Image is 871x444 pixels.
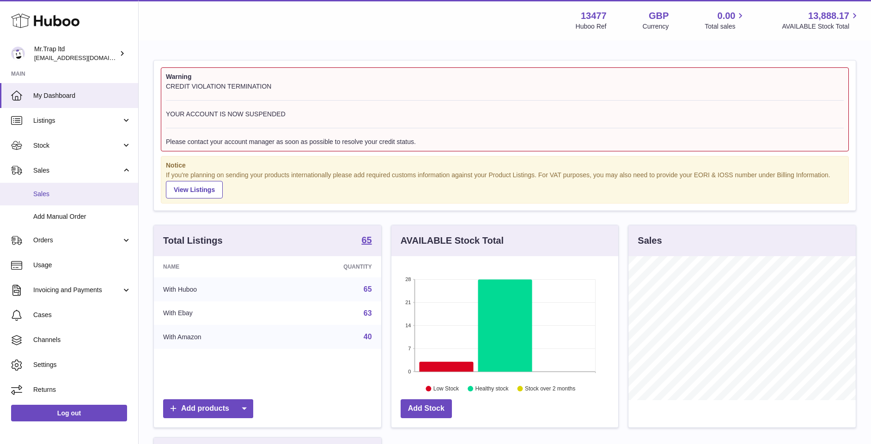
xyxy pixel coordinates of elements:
[163,399,253,418] a: Add products
[166,82,844,146] div: CREDIT VIOLATION TERMINATION YOUR ACCOUNT IS NOW SUSPENDED Please contact your account manager as...
[405,323,411,328] text: 14
[401,399,452,418] a: Add Stock
[34,54,136,61] span: [EMAIL_ADDRESS][DOMAIN_NAME]
[33,311,131,319] span: Cases
[33,360,131,369] span: Settings
[364,333,372,341] a: 40
[576,22,607,31] div: Huboo Ref
[405,276,411,282] text: 28
[154,277,278,301] td: With Huboo
[33,212,131,221] span: Add Manual Order
[33,385,131,394] span: Returns
[33,91,131,100] span: My Dashboard
[705,22,746,31] span: Total sales
[525,386,575,392] text: Stock over 2 months
[408,369,411,374] text: 0
[34,45,117,62] div: Mr.Trap ltd
[782,22,860,31] span: AVAILABLE Stock Total
[433,386,459,392] text: Low Stock
[401,234,504,247] h3: AVAILABLE Stock Total
[475,386,509,392] text: Healthy stock
[11,405,127,421] a: Log out
[154,256,278,277] th: Name
[154,325,278,349] td: With Amazon
[649,10,669,22] strong: GBP
[361,235,372,245] strong: 65
[782,10,860,31] a: 13,888.17 AVAILABLE Stock Total
[166,161,844,170] strong: Notice
[364,285,372,293] a: 65
[154,301,278,325] td: With Ebay
[33,116,122,125] span: Listings
[278,256,381,277] th: Quantity
[405,300,411,305] text: 21
[808,10,849,22] span: 13,888.17
[638,234,662,247] h3: Sales
[166,171,844,198] div: If you're planning on sending your products internationally please add required customs informati...
[643,22,669,31] div: Currency
[408,346,411,351] text: 7
[166,72,844,81] strong: Warning
[361,235,372,246] a: 65
[33,336,131,344] span: Channels
[11,47,25,60] img: office@grabacz.eu
[33,190,131,198] span: Sales
[163,234,223,247] h3: Total Listings
[166,181,223,198] a: View Listings
[705,10,746,31] a: 0.00 Total sales
[33,261,131,270] span: Usage
[33,236,122,245] span: Orders
[718,10,736,22] span: 0.00
[33,286,122,294] span: Invoicing and Payments
[364,309,372,317] a: 63
[33,141,122,150] span: Stock
[33,166,122,175] span: Sales
[581,10,607,22] strong: 13477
